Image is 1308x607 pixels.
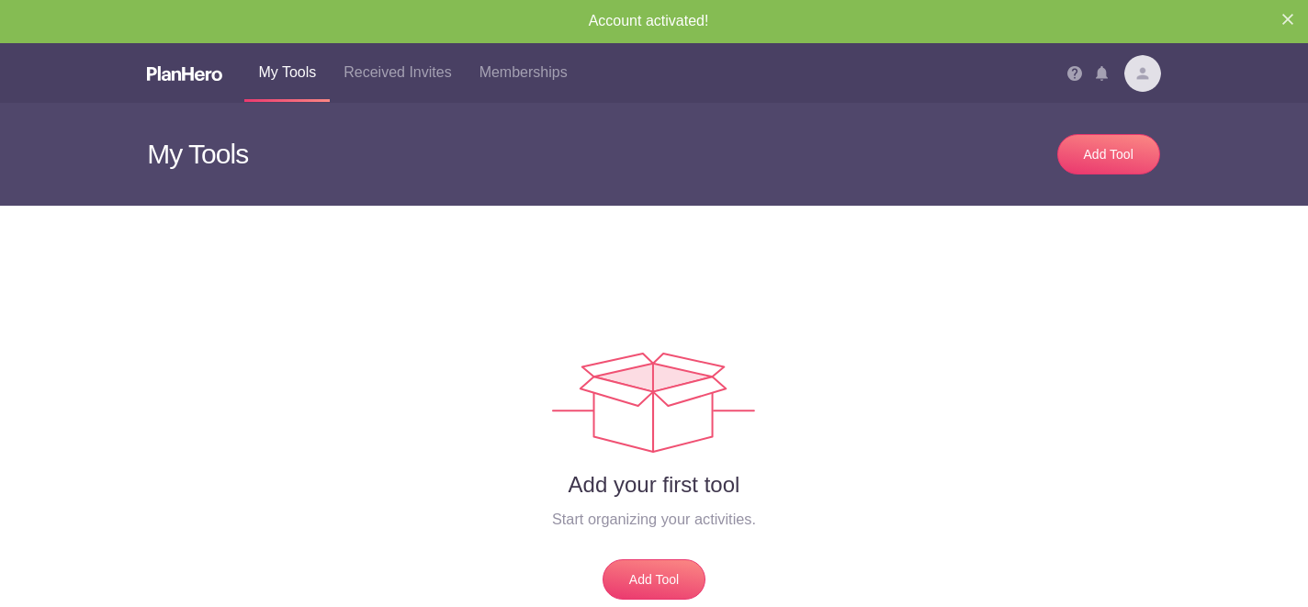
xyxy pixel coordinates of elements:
img: X small white [1282,14,1293,25]
img: Help icon [1067,66,1082,81]
div: Add Tool [1077,145,1141,163]
a: Received Invites [330,43,465,102]
a: Add Tool [603,559,705,600]
h2: Add your first tool [148,471,1160,499]
a: Memberships [466,43,581,102]
a: Add Tool [1057,134,1160,174]
img: Davatar [1124,55,1161,92]
a: My Tools [244,43,330,102]
h4: Start organizing your activities. [148,508,1160,530]
button: Close [1282,11,1293,26]
img: Logo white planhero [147,66,222,81]
img: Tools empty [552,353,755,453]
img: Notifications [1096,66,1108,81]
h3: My Tools [147,103,640,206]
